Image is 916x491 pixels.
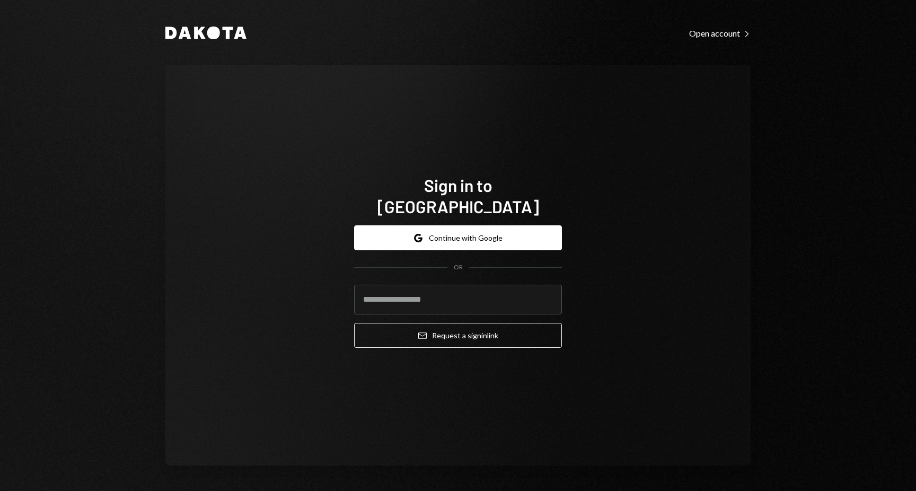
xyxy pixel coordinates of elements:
button: Continue with Google [354,225,562,250]
div: Open account [689,28,751,39]
a: Open account [689,27,751,39]
div: OR [454,263,463,272]
button: Request a signinlink [354,323,562,348]
h1: Sign in to [GEOGRAPHIC_DATA] [354,174,562,217]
